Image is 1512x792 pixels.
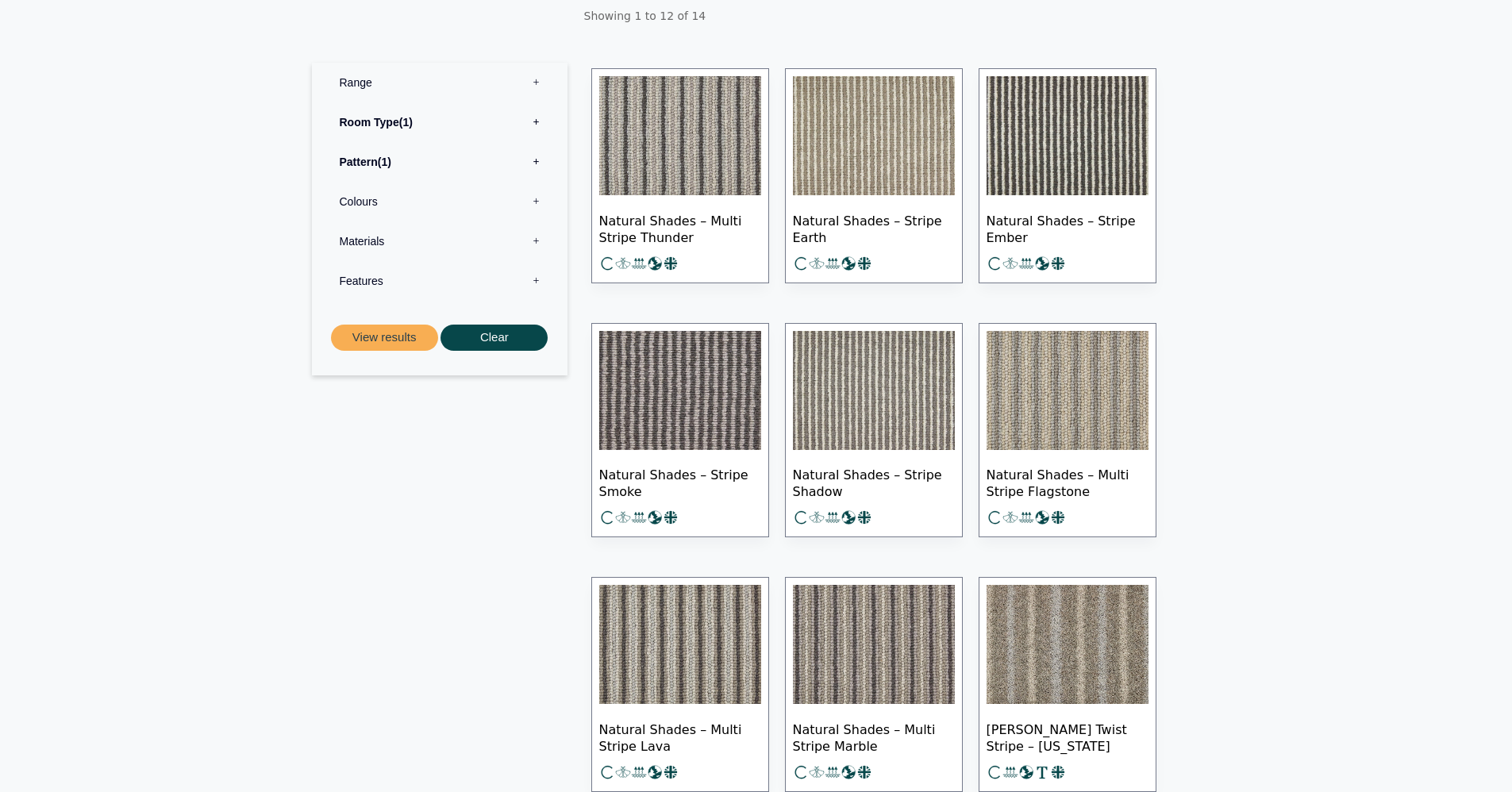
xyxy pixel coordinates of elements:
span: Natural Shades – Stripe Earth [793,200,955,256]
label: Features [324,261,556,301]
label: Pattern [324,142,556,182]
span: Natural Shades – Stripe Ember [987,200,1148,256]
a: Soft Neutrals Natural Shades – Multi Stripe Flagstone [979,323,1156,538]
span: [PERSON_NAME] Twist Stripe – [US_STATE] [987,709,1148,764]
img: Natural Shades - Multi Stripe Thunder [599,76,761,195]
img: Multi Lava Stripe wool loop [599,585,761,704]
button: Clear [441,325,548,351]
img: mid grey & cream stripe [793,331,955,450]
label: Range [324,63,556,102]
span: Natural Shades – Stripe Shadow [793,454,955,509]
img: dark and light grey stripe [599,331,761,450]
span: Natural Shades – Multi Stripe Marble [793,709,955,764]
img: Tomkinson Twist - Tennessee stripe [987,585,1148,704]
span: 1 [378,156,391,168]
a: Tomkinson Twist - Tennessee stripe [PERSON_NAME] Twist Stripe – [US_STATE] [979,577,1156,792]
a: Soft beige & cream stripe Natural Shades – Stripe Earth [785,68,963,283]
img: Soft beige & cream stripe [793,76,955,195]
img: Soft Neutrals [987,331,1148,450]
span: Natural Shades – Stripe Smoke [599,454,761,509]
label: Room Type [324,102,556,142]
a: Cream & Grey Stripe Natural Shades – Stripe Ember [979,68,1156,283]
span: 1 [399,116,413,129]
label: Colours [324,182,556,221]
img: stripe marble warm grey [793,585,955,704]
span: Natural Shades – Multi Stripe Flagstone [987,454,1148,509]
img: Cream & Grey Stripe [987,76,1148,195]
button: View results [331,325,438,351]
a: stripe marble warm grey Natural Shades – Multi Stripe Marble [785,577,963,792]
label: Materials [324,221,556,261]
a: mid grey & cream stripe Natural Shades – Stripe Shadow [785,323,963,538]
a: Multi Lava Stripe wool loop Natural Shades – Multi Stripe Lava [591,577,769,792]
span: Natural Shades – Multi Stripe Lava [599,709,761,764]
a: Natural Shades - Multi Stripe Thunder Natural Shades – Multi Stripe Thunder [591,68,769,283]
a: dark and light grey stripe Natural Shades – Stripe Smoke [591,323,769,538]
span: Natural Shades – Multi Stripe Thunder [599,200,761,256]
